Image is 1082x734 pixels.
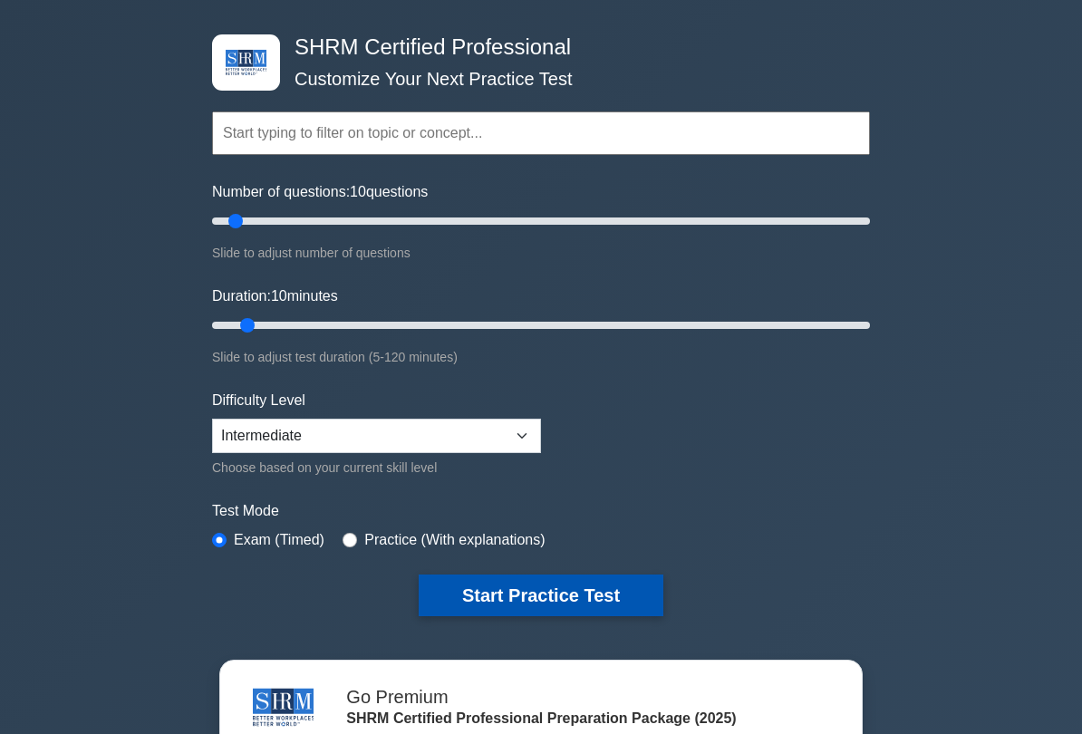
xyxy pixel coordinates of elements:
[364,529,545,551] label: Practice (With explanations)
[271,288,287,304] span: 10
[419,575,663,616] button: Start Practice Test
[212,285,338,307] label: Duration: minutes
[212,390,305,411] label: Difficulty Level
[212,457,541,478] div: Choose based on your current skill level
[350,184,366,199] span: 10
[212,242,870,264] div: Slide to adjust number of questions
[212,181,428,203] label: Number of questions: questions
[212,111,870,155] input: Start typing to filter on topic or concept...
[234,529,324,551] label: Exam (Timed)
[287,34,781,61] h4: SHRM Certified Professional
[212,346,870,368] div: Slide to adjust test duration (5-120 minutes)
[212,500,870,522] label: Test Mode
